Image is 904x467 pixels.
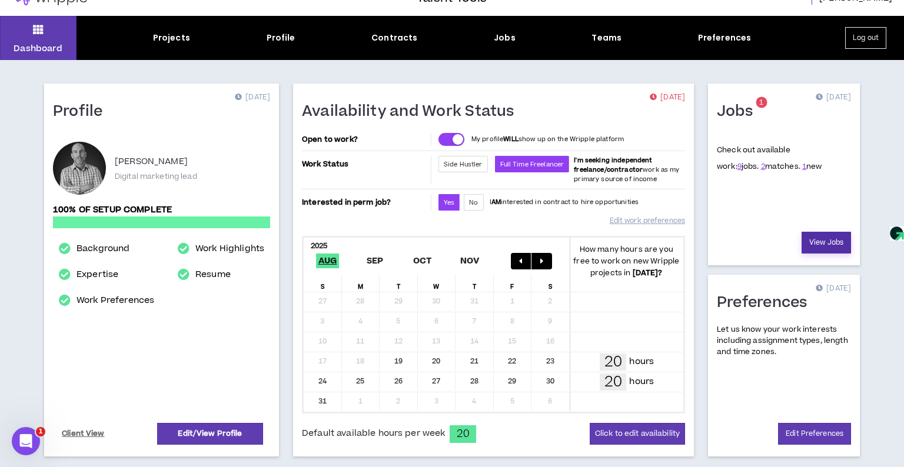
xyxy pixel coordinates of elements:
a: 9 [737,161,742,172]
a: View Jobs [802,232,851,253]
span: 1 [759,98,763,108]
p: [DATE] [650,92,685,104]
h1: Jobs [717,102,762,121]
div: F [494,274,532,292]
sup: 1 [756,97,767,108]
strong: WILL [503,135,519,144]
span: Yes [444,198,454,207]
div: S [531,274,570,292]
span: No [469,198,478,207]
p: [DATE] [816,92,851,104]
p: Work Status [302,156,428,172]
div: Teams [591,32,621,44]
div: Contracts [371,32,417,44]
div: T [380,274,418,292]
p: Interested in perm job? [302,194,428,211]
p: [DATE] [235,92,270,104]
div: W [418,274,456,292]
div: Jobs [494,32,516,44]
div: Projects [153,32,190,44]
span: Nov [458,253,482,268]
strong: AM [491,198,501,206]
span: jobs. [737,161,759,172]
div: T [456,274,494,292]
iframe: Intercom live chat [12,427,40,455]
a: Work Preferences [77,293,154,308]
h1: Profile [53,102,112,121]
div: M [342,274,380,292]
span: Default available hours per week [302,427,445,440]
div: Profile [267,32,295,44]
b: [DATE] ? [633,268,663,278]
a: Expertise [77,268,118,282]
span: work as my primary source of income [574,156,679,184]
a: Client View [60,423,107,444]
div: S [304,274,342,292]
a: Edit/View Profile [157,423,263,445]
p: Check out available work: [717,145,822,172]
button: Log out [845,27,886,49]
span: Sep [364,253,386,268]
p: How many hours are you free to work on new Wripple projects in [570,243,684,279]
a: Resume [195,268,231,282]
span: 1 [36,427,45,436]
span: new [802,161,822,172]
a: Work Highlights [195,242,264,256]
p: hours [629,375,654,388]
p: 100% of setup complete [53,204,270,216]
span: matches. [761,161,800,172]
a: 1 [802,161,806,172]
span: Aug [316,253,340,268]
div: Chris B. [53,142,106,195]
a: Background [77,242,129,256]
button: Click to edit availability [590,423,685,445]
p: Digital marketing lead [115,171,197,182]
p: Dashboard [14,42,62,55]
span: Oct [411,253,434,268]
div: Preferences [698,32,752,44]
p: Open to work? [302,135,428,144]
span: Side Hustler [444,160,483,169]
b: I'm seeking independent freelance/contractor [574,156,652,174]
a: 2 [761,161,765,172]
p: I interested in contract to hire opportunities [490,198,639,207]
p: My profile show up on the Wripple platform [471,135,624,144]
p: [PERSON_NAME] [115,155,188,169]
a: Edit Preferences [778,423,851,445]
h1: Availability and Work Status [302,102,523,121]
p: Let us know your work interests including assignment types, length and time zones. [717,324,851,358]
p: [DATE] [816,283,851,295]
a: Edit work preferences [610,211,685,231]
h1: Preferences [717,293,816,312]
b: 2025 [311,241,328,251]
p: hours [629,355,654,368]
